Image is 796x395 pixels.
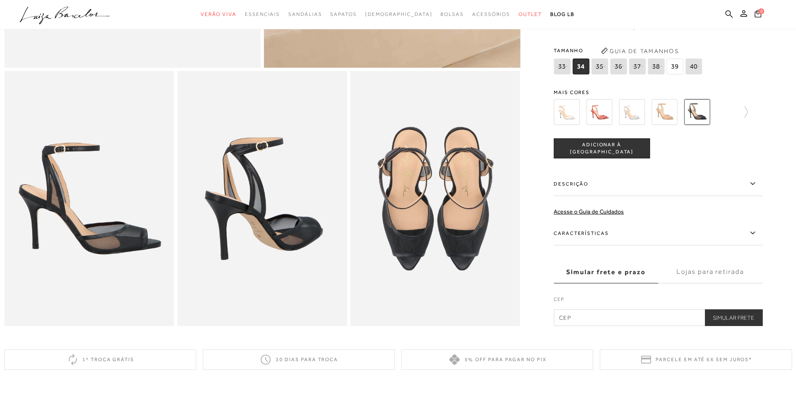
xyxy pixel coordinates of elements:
a: BLOG LB [550,7,575,22]
div: 1ª troca grátis [4,349,196,370]
img: SANDÁLIA DE SALTO ALTO FINO EM COURO E TELA MESH OFF WHITE [554,99,580,125]
label: Simular frete e prazo [554,261,658,283]
span: 38 [648,59,664,74]
span: 39 [666,59,683,74]
span: 37 [629,59,646,74]
label: Lojas para retirada [658,261,763,283]
span: 34 [572,59,589,74]
span: Verão Viva [201,11,237,17]
a: categoryNavScreenReaderText [330,7,356,22]
span: Essenciais [245,11,280,17]
span: 35 [591,59,608,74]
a: noSubCategoriesText [365,7,432,22]
span: Mais cores [554,90,763,95]
img: SANDÁLIA SALTO ALTO PEEP TOE MESH PRETO [684,99,710,125]
span: Sapatos [330,11,356,17]
span: Outlet [519,11,542,17]
div: 30 dias para troca [203,349,394,370]
a: categoryNavScreenReaderText [201,7,237,22]
img: image [4,71,174,326]
a: categoryNavScreenReaderText [519,7,542,22]
span: Acessórios [472,11,510,17]
span: ADICIONAR À [GEOGRAPHIC_DATA] [554,141,649,155]
span: 40 [685,59,702,74]
a: Acesse o Guia de Cuidados [554,208,624,215]
a: categoryNavScreenReaderText [288,7,322,22]
img: image [177,71,347,326]
button: 0 [752,9,764,20]
span: 0 [758,8,764,14]
div: 5% off para pagar no PIX [402,349,593,370]
span: 36 [610,59,627,74]
img: SANDÁLIA DE SALTO ALTO FINO EM COURO E TELA MESH VERMELHO [586,99,612,125]
a: categoryNavScreenReaderText [245,7,280,22]
a: categoryNavScreenReaderText [440,7,464,22]
button: Guia de Tamanhos [598,44,682,58]
label: Descrição [554,172,763,196]
label: CEP [554,296,763,307]
button: ADICIONAR À [GEOGRAPHIC_DATA] [554,138,650,158]
span: [DEMOGRAPHIC_DATA] [365,11,432,17]
span: ou 2x de R$149,97 sem juros [554,23,650,30]
img: SANDÁLIA PEEP TOE EM TELA MESH PRATA E SALTO ALTO FINO [619,99,645,125]
a: categoryNavScreenReaderText [472,7,510,22]
span: Tamanho [554,44,704,57]
div: Parcele em até 6x sem juros* [600,349,792,370]
img: SANDÁLIA SALTO ALTO PEEP TOE MESH BEGE [651,99,677,125]
span: 33 [554,59,570,74]
span: BLOG LB [550,11,575,17]
button: Simular Frete [704,309,763,326]
span: Sandálias [288,11,322,17]
span: Bolsas [440,11,464,17]
img: image [351,71,520,326]
label: Características [554,221,763,245]
input: CEP [554,309,763,326]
